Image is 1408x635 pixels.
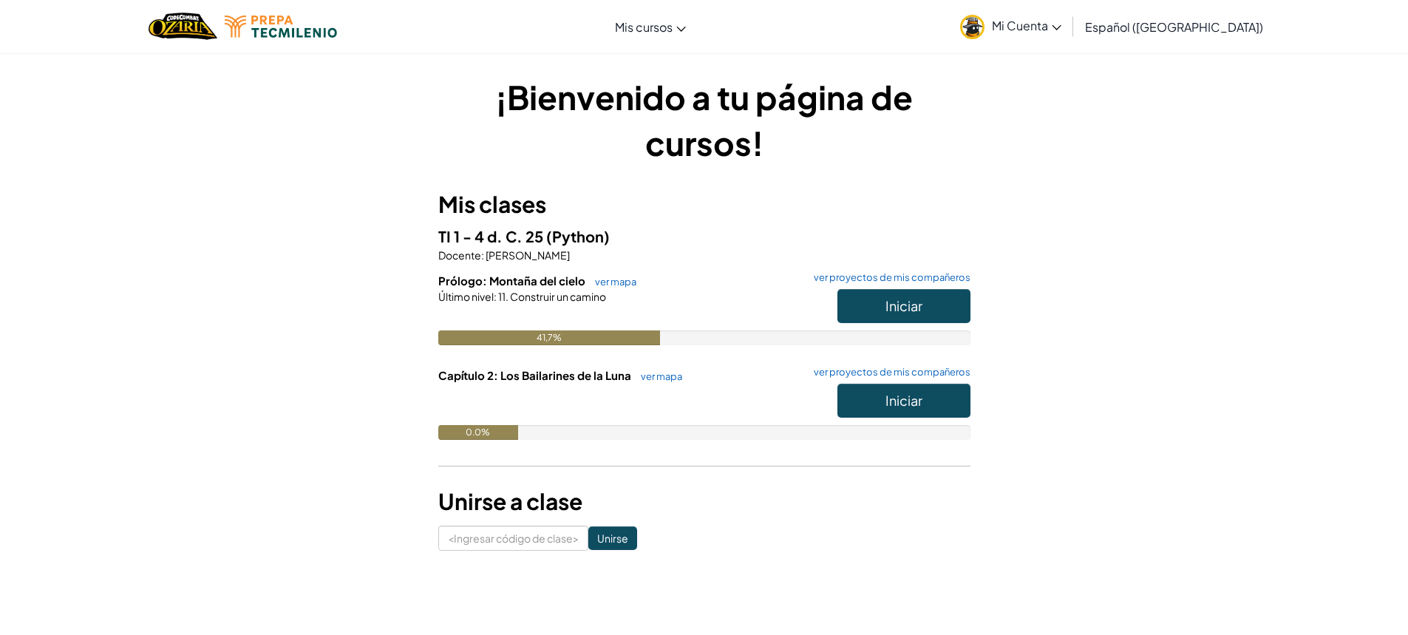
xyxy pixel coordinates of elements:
[641,370,682,382] font: ver mapa
[438,368,631,382] font: Capítulo 2: Los Bailarines de la Luna
[225,16,337,38] img: Logotipo de Tecmilenio
[814,366,970,378] font: ver proyectos de mis compañeros
[546,227,610,245] font: (Python)
[885,297,922,314] font: Iniciar
[438,190,546,218] font: Mis clases
[438,248,481,262] font: Docente
[960,15,984,39] img: avatar
[481,248,484,262] font: :
[438,487,582,515] font: Unirse a clase
[510,290,606,303] font: Construir un camino
[466,427,490,438] font: 0.0%
[992,18,1048,33] font: Mi Cuenta
[537,332,562,343] font: 41,7%
[438,274,585,288] font: Prólogo: Montaña del cielo
[1085,19,1263,35] font: Español ([GEOGRAPHIC_DATA])
[495,76,913,163] font: ¡Bienvenido a tu página de cursos!
[438,290,494,303] font: Último nivel
[588,526,637,550] input: Unirse
[149,11,217,41] img: Hogar
[837,289,970,323] button: Iniciar
[498,290,509,303] font: 11.
[438,526,588,551] input: <Ingresar código de clase>
[814,271,970,283] font: ver proyectos de mis compañeros
[494,290,497,303] font: :
[595,276,636,288] font: ver mapa
[885,392,922,409] font: Iniciar
[149,11,217,41] a: Logotipo de Ozaria de CodeCombat
[1078,7,1271,47] a: Español ([GEOGRAPHIC_DATA])
[608,7,693,47] a: Mis cursos
[953,3,1069,50] a: Mi Cuenta
[837,384,970,418] button: Iniciar
[438,227,543,245] font: TI 1 - 4 d. C. 25
[615,19,673,35] font: Mis cursos
[486,248,570,262] font: [PERSON_NAME]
